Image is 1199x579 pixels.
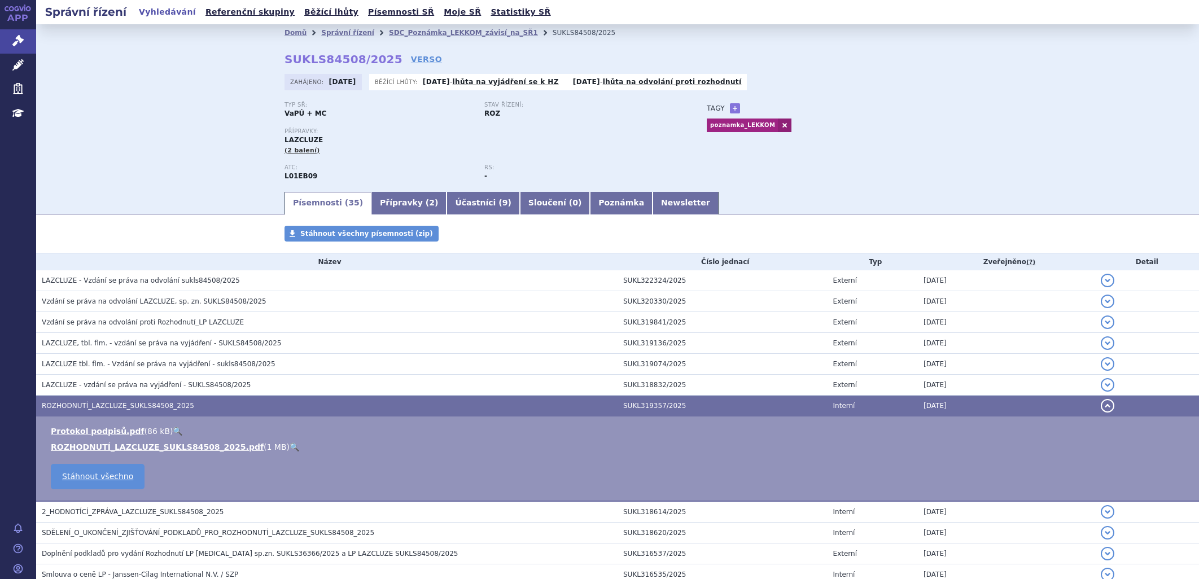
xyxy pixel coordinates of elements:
td: [DATE] [918,501,1095,523]
span: 1 MB [267,442,287,451]
th: Typ [828,253,918,270]
th: Detail [1095,253,1199,270]
p: RS: [484,164,673,171]
a: 🔍 [173,427,182,436]
a: Vyhledávání [135,5,199,20]
td: SUKL320330/2025 [618,291,828,312]
a: SDC_Poznámka_LEKKOM_závisí_na_SŘ1 [389,29,538,37]
td: [DATE] [918,396,1095,416]
span: LAZCLUZE - Vzdání se práva na odvolání sukls84508/2025 [42,277,240,284]
td: [DATE] [918,523,1095,543]
span: Externí [833,339,857,347]
td: [DATE] [918,291,1095,312]
a: Domů [285,29,307,37]
p: Stav řízení: [484,102,673,108]
span: Externí [833,550,857,558]
td: [DATE] [918,312,1095,333]
span: Vzdání se práva na odvolání proti Rozhodnutí_LP LAZCLUZE [42,318,244,326]
a: Protokol podpisů.pdf [51,427,145,436]
td: SUKL319841/2025 [618,312,828,333]
p: ATC: [285,164,473,171]
strong: SUKLS84508/2025 [285,52,402,66]
span: 2_HODNOTÍCÍ_ZPRÁVA_LAZCLUZE_SUKLS84508_2025 [42,508,224,516]
td: [DATE] [918,354,1095,375]
a: Referenční skupiny [202,5,298,20]
button: detail [1101,357,1114,371]
span: 86 kB [147,427,170,436]
button: detail [1101,274,1114,287]
p: Přípravky: [285,128,684,135]
span: Externí [833,360,857,368]
span: Interní [833,402,855,410]
li: SUKLS84508/2025 [553,24,630,41]
a: Písemnosti SŘ [365,5,437,20]
span: Běžící lhůty: [375,77,420,86]
span: LAZCLUZE tbl. flm. - Vzdání se práva na vyjádření - sukls84508/2025 [42,360,275,368]
td: SUKL319136/2025 [618,333,828,354]
span: Doplnění podkladů pro vydání Rozhodnutí LP RYBREVANT sp.zn. SUKLS36366/2025 a LP LAZCLUZE SUKLS84... [42,550,458,558]
button: detail [1101,378,1114,392]
td: SUKL318832/2025 [618,375,828,396]
span: 0 [572,198,578,207]
td: [DATE] [918,375,1095,396]
span: Interní [833,508,855,516]
a: Účastníci (9) [447,192,519,214]
a: Písemnosti (35) [285,192,371,214]
a: Stáhnout všechny písemnosti (zip) [285,226,439,242]
strong: LAZERTINIB [285,172,317,180]
th: Zveřejněno [918,253,1095,270]
abbr: (?) [1026,258,1035,266]
h2: Správní řízení [36,4,135,20]
span: Interní [833,571,855,578]
td: SUKL318614/2025 [618,501,828,523]
span: Externí [833,381,857,389]
a: Přípravky (2) [371,192,447,214]
p: - [423,77,559,86]
td: SUKL322324/2025 [618,270,828,291]
a: Moje SŘ [440,5,484,20]
a: Stáhnout všechno [51,464,145,489]
td: SUKL318620/2025 [618,523,828,543]
a: lhůta na vyjádření se k HZ [453,78,559,86]
span: 9 [502,198,508,207]
span: LAZCLUZE - vzdání se práva na vyjádření - SUKLS84508/2025 [42,381,251,389]
a: Poznámka [590,192,653,214]
li: ( ) [51,441,1188,453]
a: VERSO [411,54,442,65]
strong: [DATE] [423,78,450,86]
button: detail [1101,526,1114,539]
a: Správní řízení [321,29,374,37]
td: SUKL319357/2025 [618,396,828,416]
li: ( ) [51,426,1188,437]
a: Sloučení (0) [520,192,590,214]
a: Newsletter [653,192,719,214]
a: lhůta na odvolání proti rozhodnutí [603,78,742,86]
p: - [573,77,742,86]
td: [DATE] [918,270,1095,291]
p: Typ SŘ: [285,102,473,108]
span: LAZCLUZE [285,136,323,144]
td: SUKL316537/2025 [618,543,828,564]
a: ROZHODNUTÍ_LAZCLUZE_SUKLS84508_2025.pdf [51,442,264,451]
span: Stáhnout všechny písemnosti (zip) [300,230,433,238]
th: Název [36,253,618,270]
strong: ROZ [484,109,500,117]
td: [DATE] [918,333,1095,354]
button: detail [1101,315,1114,329]
span: Smlouva o ceně LP - Janssen-Cilag International N.V. / SZP [42,571,238,578]
a: + [730,103,740,113]
span: (2 balení) [285,147,320,154]
a: poznamka_LEKKOM [707,119,778,132]
a: Statistiky SŘ [487,5,554,20]
span: 35 [348,198,359,207]
button: detail [1101,399,1114,413]
span: Vzdání se práva na odvolání LAZCLUZE, sp. zn. SUKLS84508/2025 [42,297,266,305]
strong: [DATE] [573,78,600,86]
span: SDĚLENÍ_O_UKONČENÍ_ZJIŠŤOVÁNÍ_PODKLADŮ_PRO_ROZHODNUTÍ_LAZCLUZE_SUKLS84508_2025 [42,529,374,537]
a: Běžící lhůty [301,5,362,20]
strong: [DATE] [329,78,356,86]
button: detail [1101,336,1114,350]
strong: VaPÚ + MC [285,109,326,117]
td: [DATE] [918,543,1095,564]
button: detail [1101,295,1114,308]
